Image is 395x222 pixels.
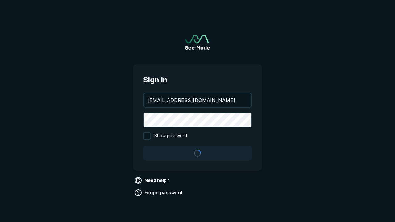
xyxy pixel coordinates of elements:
img: See-Mode Logo [185,35,210,50]
input: your@email.com [144,93,251,107]
span: Sign in [143,74,252,85]
a: Need help? [133,175,172,185]
span: Show password [154,132,187,140]
a: Forgot password [133,188,185,198]
a: Go to sign in [185,35,210,50]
